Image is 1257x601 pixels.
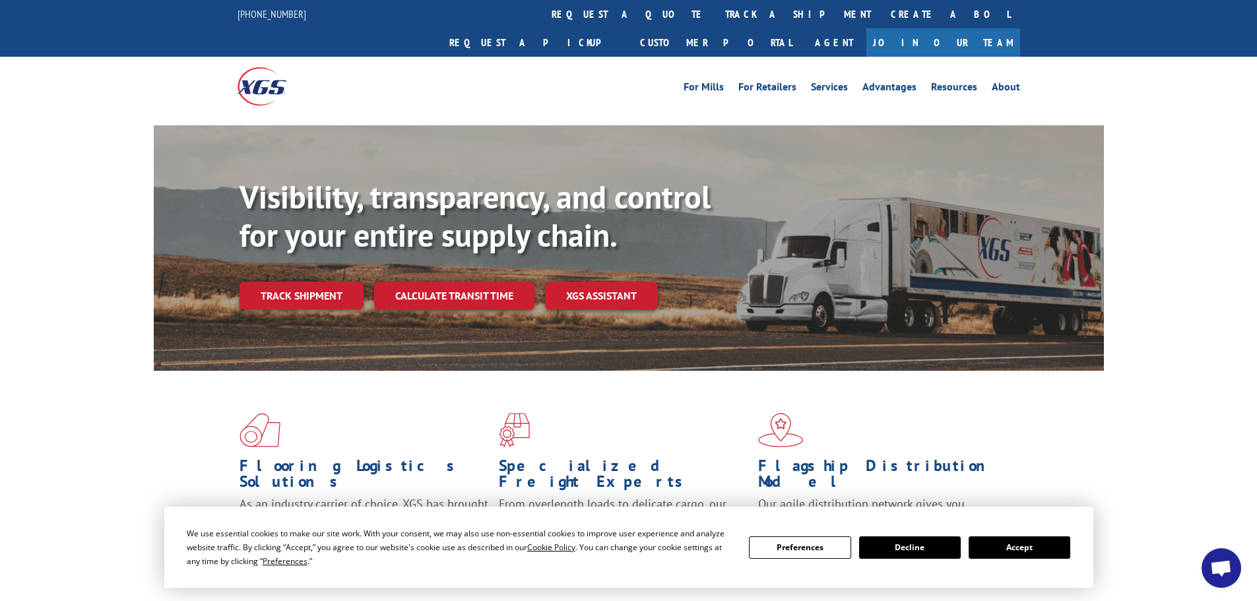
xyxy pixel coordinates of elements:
[969,536,1070,559] button: Accept
[164,507,1093,588] div: Cookie Consent Prompt
[238,7,306,20] a: [PHONE_NUMBER]
[499,496,748,555] p: From overlength loads to delicate cargo, our experienced staff knows the best way to move your fr...
[527,542,575,553] span: Cookie Policy
[931,82,977,96] a: Resources
[545,282,658,310] a: XGS ASSISTANT
[758,496,1001,527] span: Our agile distribution network gives you nationwide inventory management on demand.
[862,82,917,96] a: Advantages
[240,496,488,543] span: As an industry carrier of choice, XGS has brought innovation and dedication to flooring logistics...
[802,28,866,57] a: Agent
[187,526,733,568] div: We use essential cookies to make our site work. With your consent, we may also use non-essential ...
[758,413,804,447] img: xgs-icon-flagship-distribution-model-red
[1202,548,1241,588] div: Open chat
[738,82,796,96] a: For Retailers
[758,458,1008,496] h1: Flagship Distribution Model
[499,413,530,447] img: xgs-icon-focused-on-flooring-red
[240,458,489,496] h1: Flooring Logistics Solutions
[499,458,748,496] h1: Specialized Freight Experts
[811,82,848,96] a: Services
[992,82,1020,96] a: About
[749,536,851,559] button: Preferences
[240,176,711,255] b: Visibility, transparency, and control for your entire supply chain.
[866,28,1020,57] a: Join Our Team
[263,555,307,567] span: Preferences
[240,282,364,309] a: Track shipment
[439,28,630,57] a: Request a pickup
[630,28,802,57] a: Customer Portal
[374,282,534,310] a: Calculate transit time
[684,82,724,96] a: For Mills
[859,536,961,559] button: Decline
[240,413,280,447] img: xgs-icon-total-supply-chain-intelligence-red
